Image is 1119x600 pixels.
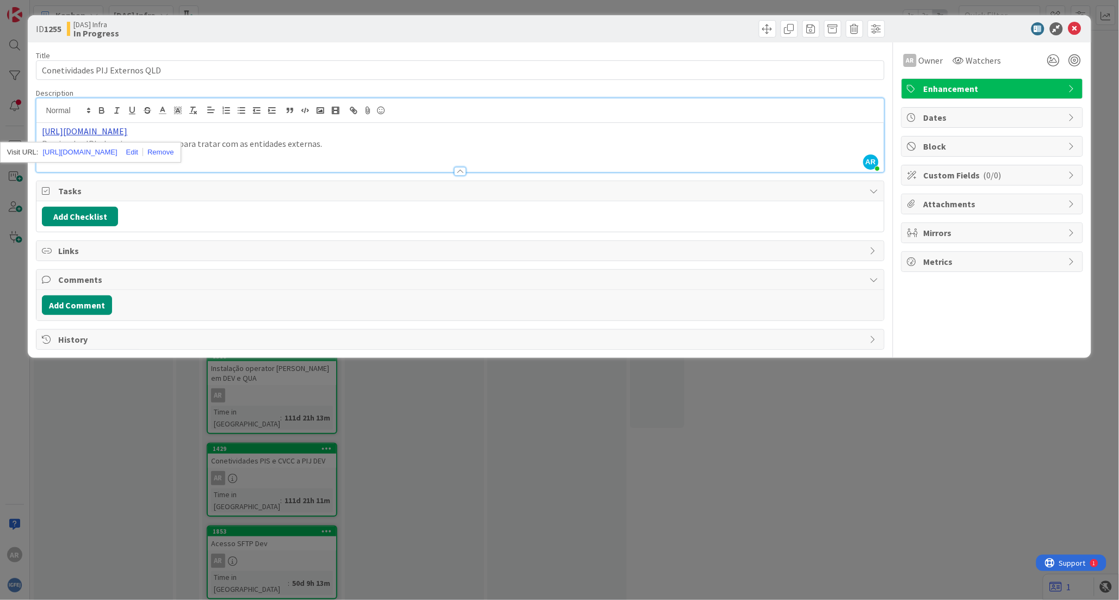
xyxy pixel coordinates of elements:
[58,333,864,346] span: History
[42,126,127,137] a: [URL][DOMAIN_NAME]
[73,20,119,29] span: [DAS] Infra
[924,82,1063,95] span: Enhancement
[42,207,118,226] button: Add Checklist
[58,184,864,197] span: Tasks
[42,295,112,315] button: Add Comment
[924,169,1063,182] span: Custom Fields
[44,23,61,34] b: 1255
[924,226,1063,239] span: Mirrors
[966,54,1001,67] span: Watchers
[984,170,1001,181] span: ( 0/0 )
[23,2,50,15] span: Support
[58,273,864,286] span: Comments
[36,60,884,80] input: type card name here...
[904,54,917,67] div: AR
[36,22,61,35] span: ID
[58,244,864,257] span: Links
[924,111,1063,124] span: Dates
[863,154,879,170] span: AR
[924,255,1063,268] span: Metrics
[919,54,943,67] span: Owner
[36,51,50,60] label: Title
[57,4,59,13] div: 1
[924,197,1063,211] span: Attachments
[42,138,878,150] p: Preciso dos IP's de origem, ou gama, para tratar com as entidades externas.
[42,145,117,159] a: [URL][DOMAIN_NAME]
[36,88,73,98] span: Description
[73,29,119,38] b: In Progress
[924,140,1063,153] span: Block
